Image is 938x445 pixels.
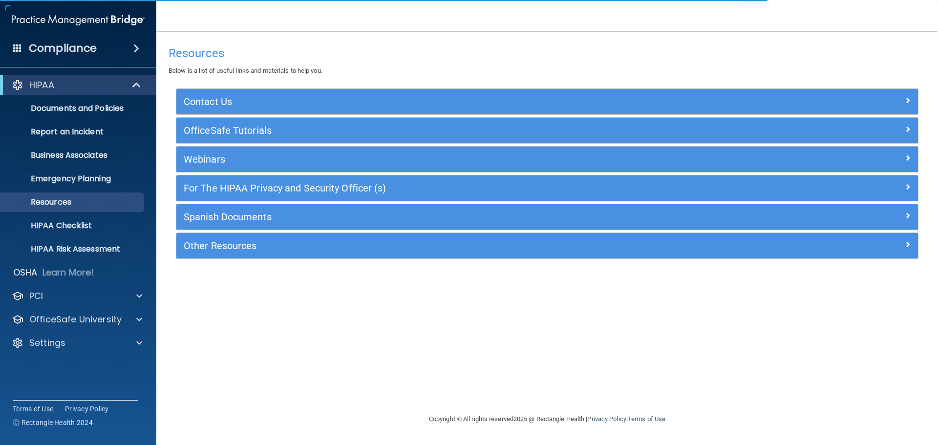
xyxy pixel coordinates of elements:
a: Contact Us [184,94,911,109]
img: PMB logo [12,10,145,30]
a: Spanish Documents [184,209,911,225]
h5: Contact Us [184,96,725,107]
h4: Resources [169,47,926,60]
p: OSHA [13,267,38,278]
a: OfficeSafe University [12,314,142,325]
p: HIPAA Checklist [6,221,140,231]
span: Ⓒ Rectangle Health 2024 [13,418,93,427]
a: Terms of Use [13,404,53,414]
h5: OfficeSafe Tutorials [184,125,725,136]
a: Settings [12,337,142,349]
p: HIPAA [29,79,54,91]
p: Resources [6,197,140,207]
p: PCI [29,290,43,302]
p: Settings [29,337,65,349]
h5: Spanish Documents [184,212,725,222]
a: For The HIPAA Privacy and Security Officer (s) [184,180,911,196]
h5: Webinars [184,154,725,165]
a: PCI [12,290,142,302]
a: Terms of Use [628,415,665,423]
a: OfficeSafe Tutorials [184,123,911,138]
p: HIPAA Risk Assessment [6,244,140,254]
a: HIPAA [12,79,142,91]
h5: Other Resources [184,240,725,251]
span: Below is a list of useful links and materials to help you. [169,67,322,74]
h4: Compliance [29,42,97,55]
p: Emergency Planning [6,174,140,184]
div: Copyright © All rights reserved 2025 @ Rectangle Health | | [369,403,725,435]
p: Documents and Policies [6,104,140,113]
a: Privacy Policy [587,415,626,423]
p: Business Associates [6,150,140,160]
h5: For The HIPAA Privacy and Security Officer (s) [184,183,725,193]
p: OfficeSafe University [29,314,122,325]
p: Report an Incident [6,127,140,137]
p: Learn More! [43,267,94,278]
a: Other Resources [184,238,911,254]
a: Webinars [184,151,911,167]
a: Privacy Policy [65,404,109,414]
